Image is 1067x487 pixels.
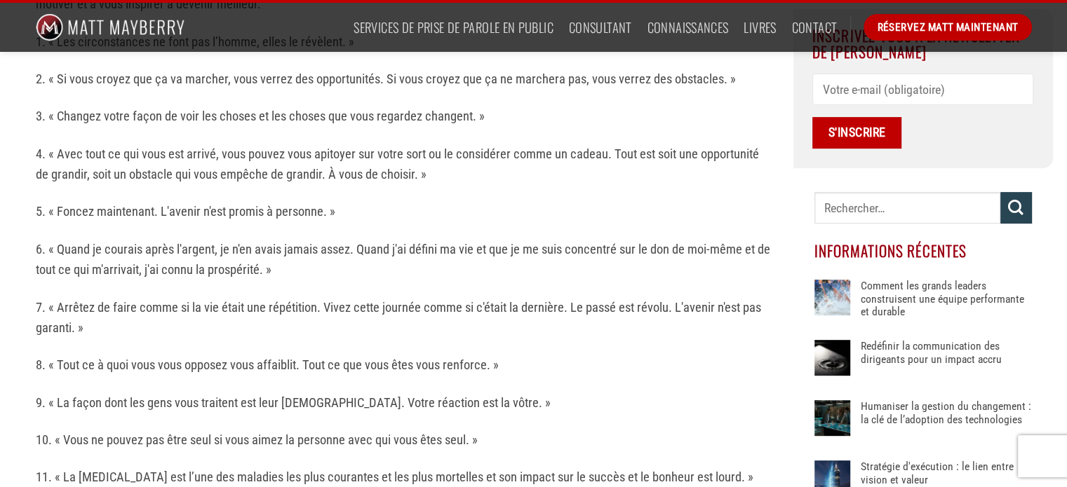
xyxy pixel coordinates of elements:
a: Redéfinir la communication des dirigeants pour un impact accru [861,340,1031,382]
a: Consultant [569,15,632,40]
font: Services de prise de parole en public [354,18,553,36]
font: Humaniser la gestion du changement : la clé de l’adoption des technologies [861,399,1031,426]
font: 8. « Tout ce à quoi vous vous opposez vous affaiblit. Tout ce que vous êtes vous renforce. » [36,357,499,372]
a: Contact [792,15,838,40]
a: Livres [744,15,776,40]
font: 9. « La façon dont les gens vous traitent est leur [DEMOGRAPHIC_DATA]. Votre réaction est la vôtr... [36,395,551,410]
font: 11. « La [MEDICAL_DATA] est l’une des maladies les plus courantes et les plus mortelles et son im... [36,469,753,484]
font: Contact [792,18,838,36]
a: Humaniser la gestion du changement : la clé de l’adoption des technologies [861,400,1031,442]
a: Réservez Matt maintenant [864,14,1031,41]
a: Comment les grands leaders construisent une équipe performante et durable [861,280,1031,322]
form: Formulaire de contact [812,74,1033,149]
font: 7. « Arrêtez de faire comme si la vie était une répétition. Vivez cette journée comme si c'était ... [36,300,761,335]
font: Redéfinir la communication des dirigeants pour un impact accru [861,339,1002,366]
font: Comment les grands leaders construisent une équipe performante et durable [861,279,1024,319]
font: 3. « Changez votre façon de voir les choses et les choses que vous regardez changent. » [36,109,485,123]
font: Livres [744,18,776,36]
font: 10. « Vous ne pouvez pas être seul si vous aimez la personne avec qui vous êtes seul. » [36,432,478,447]
font: 2. « Si vous croyez que ça va marcher, vous verrez des opportunités. Si vous croyez que ça ne mar... [36,71,736,86]
font: 4. « Avec tout ce qui vous est arrivé, vous pouvez vous apitoyer sur votre sort ou le considérer ... [36,146,759,181]
font: Connaissances [647,18,729,36]
font: Inscrivez-vous à la newsletter de [PERSON_NAME] [812,25,1020,62]
input: Rechercher… [814,192,1000,224]
button: Soumettre [1000,192,1032,224]
input: Votre e-mail (obligatoire) [812,74,1033,105]
a: Connaissances [647,15,729,40]
a: Services de prise de parole en public [354,15,553,40]
font: Informations récentes [814,240,967,261]
font: 5. « Foncez maintenant. L'avenir n'est promis à personne. » [36,204,335,219]
font: Stratégie d'exécution : le lien entre vision et valeur [861,460,1014,486]
img: Matt Mayberry [36,3,185,52]
font: 6. « Quand je courais après l'argent, je n'en avais jamais assez. Quand j'ai défini ma vie et que... [36,242,770,277]
font: Consultant [569,18,632,36]
font: Réservez Matt maintenant [877,21,1018,34]
input: S'inscrire [812,117,901,149]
